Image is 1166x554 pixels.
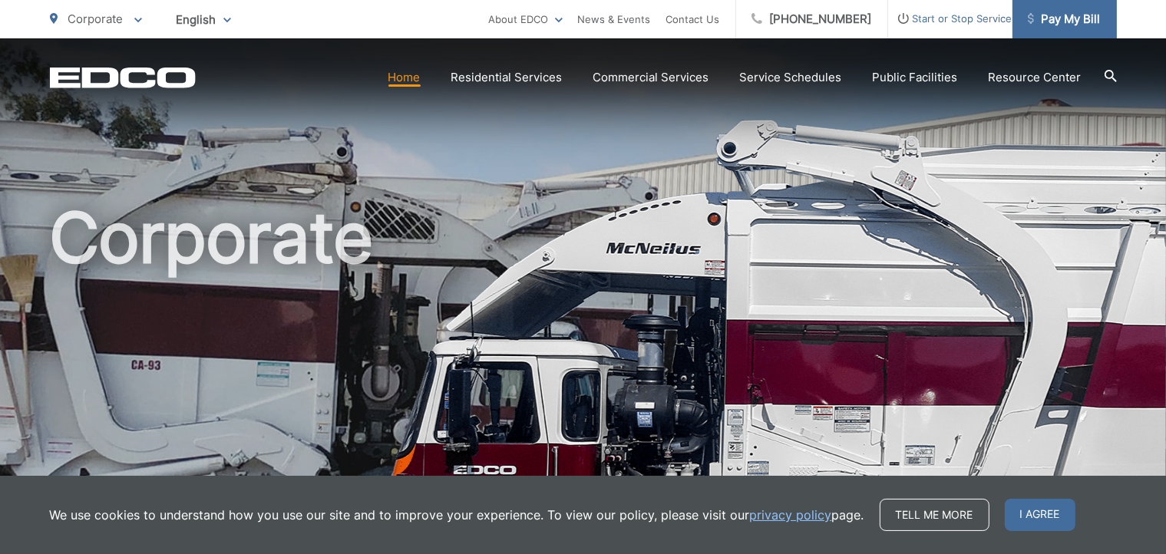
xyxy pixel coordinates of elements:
a: News & Events [578,10,651,28]
a: Contact Us [666,10,720,28]
a: Home [388,68,421,87]
a: Public Facilities [873,68,958,87]
a: About EDCO [489,10,563,28]
a: Residential Services [451,68,563,87]
a: EDCD logo. Return to the homepage. [50,67,196,88]
p: We use cookies to understand how you use our site and to improve your experience. To view our pol... [50,506,864,524]
span: English [165,6,243,33]
a: privacy policy [750,506,832,524]
a: Resource Center [989,68,1082,87]
a: Tell me more [880,499,989,531]
a: Service Schedules [740,68,842,87]
span: I agree [1005,499,1075,531]
span: Pay My Bill [1028,10,1101,28]
a: Commercial Services [593,68,709,87]
span: Corporate [68,12,124,26]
